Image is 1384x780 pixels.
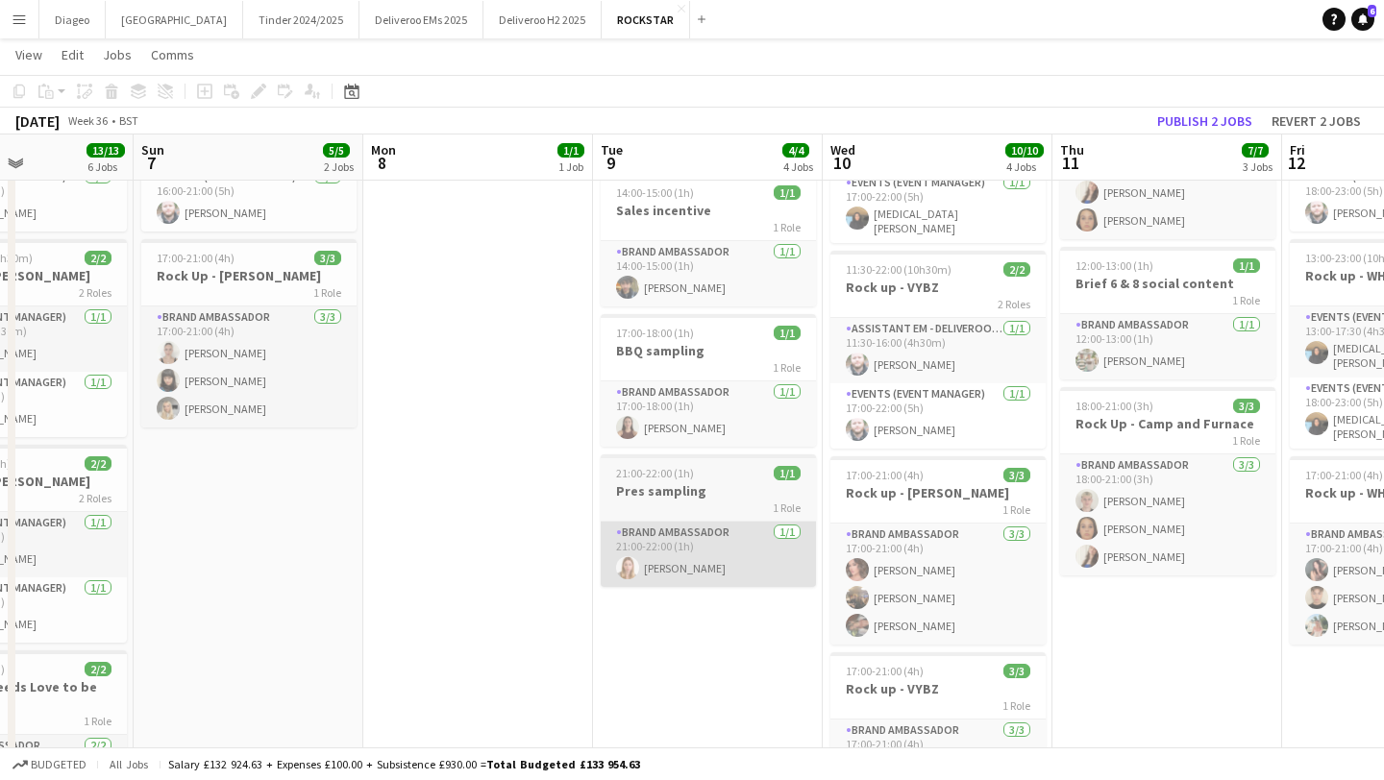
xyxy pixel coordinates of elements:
[1006,159,1043,174] div: 4 Jobs
[773,220,801,234] span: 1 Role
[368,152,396,174] span: 8
[1060,141,1084,158] span: Thu
[1057,152,1084,174] span: 11
[782,143,809,158] span: 4/4
[483,1,602,38] button: Deliveroo H2 2025
[1005,143,1044,158] span: 10/10
[84,714,111,728] span: 1 Role
[323,143,350,158] span: 5/5
[95,42,139,67] a: Jobs
[1233,258,1260,273] span: 1/1
[1060,387,1275,575] app-job-card: 18:00-21:00 (3h)3/3Rock Up - Camp and Furnace1 RoleBrand Ambassador3/318:00-21:00 (3h)[PERSON_NAM...
[106,757,152,771] span: All jobs
[774,185,801,200] span: 1/1
[602,1,690,38] button: ROCKSTAR
[1264,109,1369,134] button: Revert 2 jobs
[62,46,84,63] span: Edit
[616,466,694,480] span: 21:00-22:00 (1h)
[830,318,1046,383] app-card-role: Assistant EM - Deliveroo FR1/111:30-16:00 (4h30m)[PERSON_NAME]
[830,251,1046,449] app-job-card: 11:30-22:00 (10h30m)2/2Rock up - VYBZ2 RolesAssistant EM - Deliveroo FR1/111:30-16:00 (4h30m)[PER...
[1060,314,1275,379] app-card-role: Brand Ambassador1/112:00-13:00 (1h)[PERSON_NAME]
[1242,143,1269,158] span: 7/7
[830,456,1046,645] app-job-card: 17:00-21:00 (4h)3/3Rock up - [PERSON_NAME]1 RoleBrand Ambassador3/317:00-21:00 (4h)[PERSON_NAME][...
[1351,8,1374,31] a: 6
[1368,5,1376,17] span: 6
[830,383,1046,449] app-card-role: Events (Event Manager)1/117:00-22:00 (5h)[PERSON_NAME]
[601,174,816,306] app-job-card: 14:00-15:00 (1h)1/1Sales incentive1 RoleBrand Ambassador1/114:00-15:00 (1h)[PERSON_NAME]
[54,42,91,67] a: Edit
[998,297,1030,311] span: 2 Roles
[85,456,111,471] span: 2/2
[15,111,60,131] div: [DATE]
[1290,141,1305,158] span: Fri
[359,1,483,38] button: Deliveroo EMs 2025
[1075,258,1153,273] span: 12:00-13:00 (1h)
[141,166,357,232] app-card-role: Events (Event Manager)1/116:00-21:00 (5h)[PERSON_NAME]
[846,262,951,277] span: 11:30-22:00 (10h30m)
[243,1,359,38] button: Tinder 2024/2025
[830,680,1046,697] h3: Rock up - VYBZ
[774,466,801,480] span: 1/1
[10,754,89,775] button: Budgeted
[141,306,357,427] app-card-role: Brand Ambassador3/317:00-21:00 (4h)[PERSON_NAME][PERSON_NAME][PERSON_NAME]
[86,143,125,158] span: 13/13
[85,662,111,676] span: 2/2
[141,267,357,284] h3: Rock Up - [PERSON_NAME]
[601,241,816,306] app-card-role: Brand Ambassador1/114:00-15:00 (1h)[PERSON_NAME]
[138,152,164,174] span: 7
[119,113,138,128] div: BST
[31,758,86,771] span: Budgeted
[783,159,813,174] div: 4 Jobs
[371,141,396,158] span: Mon
[313,285,341,300] span: 1 Role
[63,113,111,128] span: Week 36
[1287,152,1305,174] span: 12
[486,757,640,771] span: Total Budgeted £133 954.63
[103,46,132,63] span: Jobs
[314,251,341,265] span: 3/3
[15,46,42,63] span: View
[1232,293,1260,307] span: 1 Role
[151,46,194,63] span: Comms
[601,141,623,158] span: Tue
[1232,433,1260,448] span: 1 Role
[85,251,111,265] span: 2/2
[830,141,855,158] span: Wed
[1060,415,1275,432] h3: Rock Up - Camp and Furnace
[846,664,924,678] span: 17:00-21:00 (4h)
[616,326,694,340] span: 17:00-18:00 (1h)
[1002,502,1030,517] span: 1 Role
[1002,698,1030,713] span: 1 Role
[601,454,816,587] app-job-card: 21:00-22:00 (1h)1/1Pres sampling1 RoleBrand Ambassador1/121:00-22:00 (1h)[PERSON_NAME]
[1243,159,1273,174] div: 3 Jobs
[616,185,694,200] span: 14:00-15:00 (1h)
[601,202,816,219] h3: Sales incentive
[143,42,202,67] a: Comms
[1003,664,1030,678] span: 3/3
[141,239,357,427] app-job-card: 17:00-21:00 (4h)3/3Rock Up - [PERSON_NAME]1 RoleBrand Ambassador3/317:00-21:00 (4h)[PERSON_NAME][...
[830,524,1046,645] app-card-role: Brand Ambassador3/317:00-21:00 (4h)[PERSON_NAME][PERSON_NAME][PERSON_NAME]
[830,172,1046,243] app-card-role: Events (Event Manager)1/117:00-22:00 (5h)[MEDICAL_DATA][PERSON_NAME]
[39,1,106,38] button: Diageo
[846,468,924,482] span: 17:00-21:00 (4h)
[558,159,583,174] div: 1 Job
[157,251,235,265] span: 17:00-21:00 (4h)
[324,159,354,174] div: 2 Jobs
[87,159,124,174] div: 6 Jobs
[601,482,816,500] h3: Pres sampling
[601,314,816,447] app-job-card: 17:00-18:00 (1h)1/1BBQ sampling1 RoleBrand Ambassador1/117:00-18:00 (1h)[PERSON_NAME]
[774,326,801,340] span: 1/1
[79,285,111,300] span: 2 Roles
[1060,247,1275,379] app-job-card: 12:00-13:00 (1h)1/1Brief 6 & 8 social content1 RoleBrand Ambassador1/112:00-13:00 (1h)[PERSON_NAME]
[601,381,816,447] app-card-role: Brand Ambassador1/117:00-18:00 (1h)[PERSON_NAME]
[1060,275,1275,292] h3: Brief 6 & 8 social content
[601,522,816,587] app-card-role: Brand Ambassador1/121:00-22:00 (1h)[PERSON_NAME]
[828,152,855,174] span: 10
[1149,109,1260,134] button: Publish 2 jobs
[830,484,1046,501] h3: Rock up - [PERSON_NAME]
[1305,468,1383,482] span: 17:00-21:00 (4h)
